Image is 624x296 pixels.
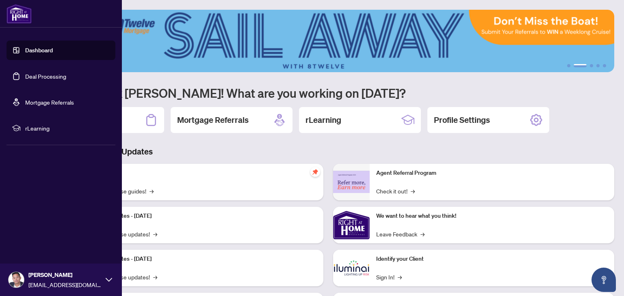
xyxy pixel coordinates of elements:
[28,270,102,279] span: [PERSON_NAME]
[434,114,490,126] h2: Profile Settings
[376,187,415,195] a: Check it out!→
[25,99,74,106] a: Mortgage Referrals
[591,268,616,292] button: Open asap
[9,272,24,287] img: Profile Icon
[376,255,608,264] p: Identify your Client
[85,212,317,221] p: Platform Updates - [DATE]
[42,146,614,157] h3: Brokerage & Industry Updates
[411,187,415,195] span: →
[42,85,614,101] h1: Welcome back [PERSON_NAME]! What are you working on [DATE]?
[42,10,614,72] img: Slide 1
[153,272,157,281] span: →
[376,169,608,178] p: Agent Referral Program
[153,230,157,238] span: →
[25,124,110,133] span: rLearning
[6,4,32,24] img: logo
[567,64,570,67] button: 1
[376,212,608,221] p: We want to hear what you think!
[420,230,425,238] span: →
[574,64,587,67] button: 2
[333,171,370,193] img: Agent Referral Program
[85,255,317,264] p: Platform Updates - [DATE]
[603,64,606,67] button: 5
[376,230,425,238] a: Leave Feedback→
[590,64,593,67] button: 3
[376,272,402,281] a: Sign In!→
[398,272,402,281] span: →
[149,187,154,195] span: →
[333,250,370,286] img: Identify your Client
[28,280,102,289] span: [EMAIL_ADDRESS][DOMAIN_NAME]
[333,207,370,243] img: We want to hear what you think!
[25,47,53,54] a: Dashboard
[25,73,66,80] a: Deal Processing
[596,64,600,67] button: 4
[305,114,341,126] h2: rLearning
[310,167,320,177] span: pushpin
[85,169,317,178] p: Self-Help
[177,114,249,126] h2: Mortgage Referrals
